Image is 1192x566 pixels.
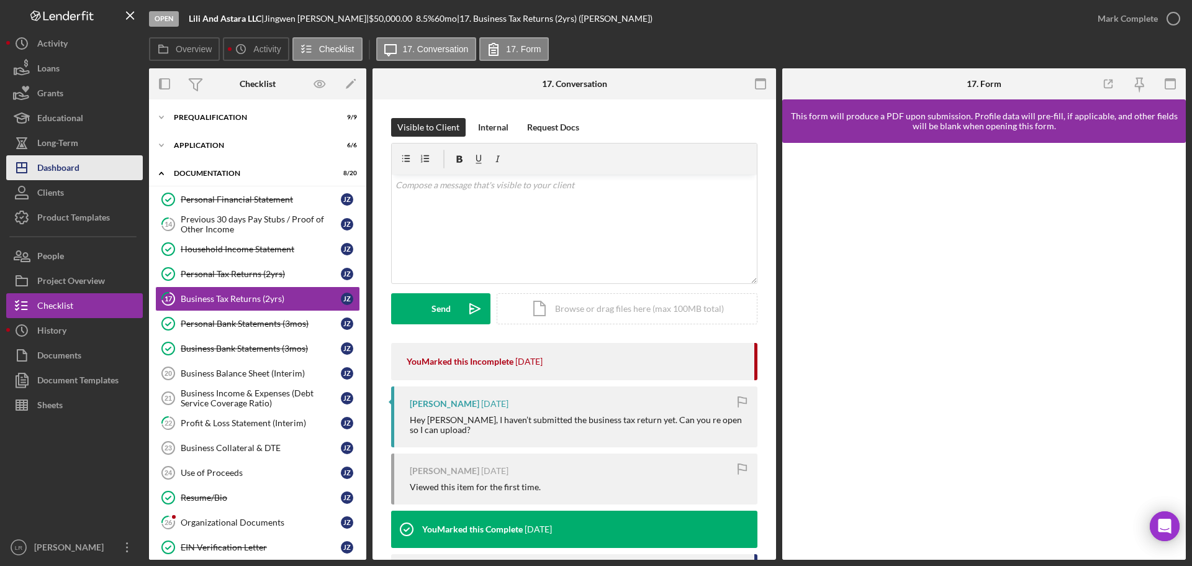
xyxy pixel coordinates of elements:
tspan: 17 [165,294,173,303]
div: J Z [341,516,353,529]
div: J Z [341,491,353,504]
button: Checklist [292,37,363,61]
tspan: 20 [165,370,172,377]
a: 21Business Income & Expenses (Debt Service Coverage Ratio)JZ [155,386,360,411]
div: J Z [341,442,353,454]
div: Personal Financial Statement [181,194,341,204]
button: Mark Complete [1085,6,1186,31]
button: Send [391,293,490,324]
div: [PERSON_NAME] [31,535,112,563]
tspan: 26 [165,518,173,526]
a: 20Business Balance Sheet (Interim)JZ [155,361,360,386]
div: J Z [341,293,353,305]
a: 14Previous 30 days Pay Stubs / Proof of Other IncomeJZ [155,212,360,237]
div: Prequalification [174,114,326,121]
a: Resume/BioJZ [155,485,360,510]
div: This form will produce a PDF upon submission. Profile data will pre-fill, if applicable, and othe... [788,111,1180,131]
div: J Z [341,268,353,280]
button: Sheets [6,393,143,418]
div: You Marked this Complete [422,524,523,534]
div: Document Templates [37,368,119,396]
a: Personal Financial StatementJZ [155,187,360,212]
div: J Z [341,392,353,404]
time: 2025-08-09 01:00 [515,357,543,367]
tspan: 24 [165,469,173,477]
div: Sheets [37,393,63,421]
div: Mark Complete [1098,6,1158,31]
div: Resume/Bio [181,493,341,503]
div: 6 / 6 [335,142,357,149]
tspan: 22 [165,419,172,427]
a: 22Profit & Loss Statement (Interim)JZ [155,411,360,436]
tspan: 23 [165,444,172,452]
label: Activity [253,44,281,54]
div: 60 mo [435,14,457,24]
div: EIN Verification Letter [181,542,341,552]
div: Business Collateral & DTE [181,443,341,453]
div: | [189,14,264,24]
a: Business Bank Statements (3mos)JZ [155,336,360,361]
div: Viewed this item for the first time. [410,482,541,492]
a: Document Templates [6,368,143,393]
div: [PERSON_NAME] [410,466,479,476]
label: Checklist [319,44,354,54]
a: 26Organizational DocumentsJZ [155,510,360,535]
div: Organizational Documents [181,518,341,527]
div: Open Intercom Messenger [1150,511,1180,541]
label: 17. Conversation [403,44,469,54]
div: Business Income & Expenses (Debt Service Coverage Ratio) [181,388,341,408]
div: Jingwen [PERSON_NAME] | [264,14,369,24]
div: Documentation [174,170,326,177]
div: J Z [341,417,353,429]
time: 2025-08-08 01:03 [481,466,508,476]
div: J Z [341,243,353,255]
button: Overview [149,37,220,61]
div: J Z [341,342,353,355]
div: Household Income Statement [181,244,341,254]
div: J Z [341,193,353,206]
a: 23Business Collateral & DTEJZ [155,436,360,460]
div: | 17. Business Tax Returns (2yrs) ([PERSON_NAME]) [457,14,652,24]
div: Request Docs [527,118,579,137]
a: 17Business Tax Returns (2yrs)JZ [155,286,360,311]
div: Send [431,293,451,324]
div: J Z [341,218,353,231]
div: Previous 30 days Pay Stubs / Proof of Other Income [181,214,341,234]
div: Profit & Loss Statement (Interim) [181,418,341,428]
a: 24Use of ProceedsJZ [155,460,360,485]
div: Visible to Client [397,118,459,137]
a: Personal Bank Statements (3mos)JZ [155,311,360,336]
tspan: 21 [165,395,172,402]
button: Request Docs [521,118,585,137]
div: 17. Form [967,79,1001,89]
